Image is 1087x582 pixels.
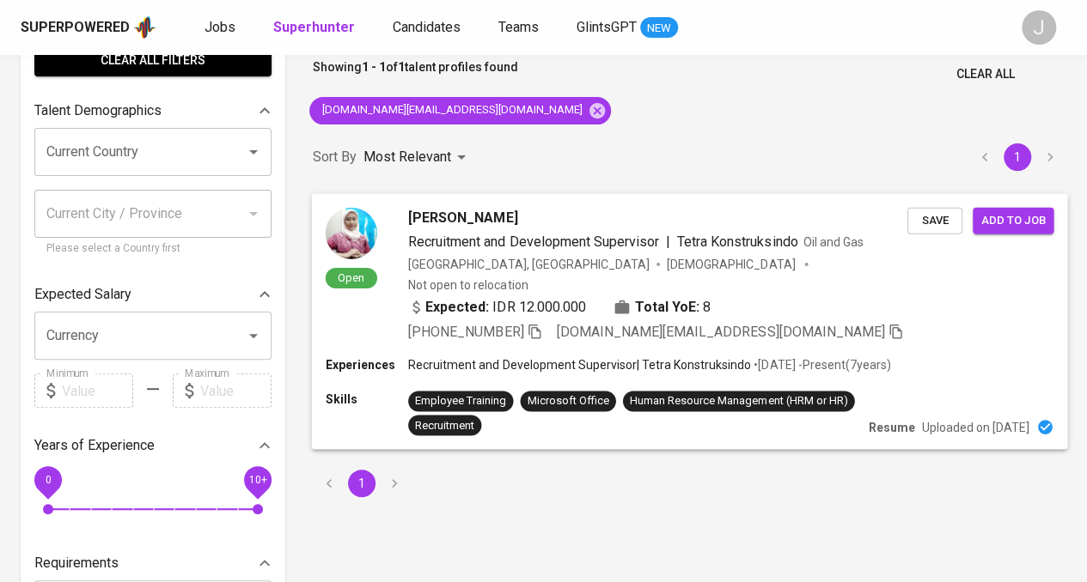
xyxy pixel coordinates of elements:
p: Uploaded on [DATE] [922,418,1029,435]
p: Recruitment and Development Supervisor | Tetra Konstruksindo [408,356,751,373]
span: [PHONE_NUMBER] [408,324,523,340]
button: Open [241,140,266,164]
p: Requirements [34,553,119,573]
div: Superpowered [21,18,130,38]
a: Superpoweredapp logo [21,15,156,40]
button: Save [907,207,962,233]
span: 10+ [248,474,266,486]
div: Requirements [34,546,272,580]
span: Add to job [981,210,1045,230]
div: Human Resource Management (HRM or HR) [630,392,848,409]
div: Talent Demographics [34,94,272,128]
span: 0 [45,474,51,486]
img: 6e1e8b3dbcf415176bddbaa144e8ce81.jpg [326,207,377,258]
span: Clear All filters [48,50,258,71]
nav: pagination navigation [313,470,411,497]
a: Teams [498,17,542,39]
p: Talent Demographics [34,100,162,121]
b: 1 - 1 [362,60,386,74]
p: Most Relevant [363,147,451,167]
span: 8 [703,296,711,317]
b: 1 [398,60,405,74]
a: Superhunter [273,17,358,39]
p: Skills [326,391,408,408]
a: Jobs [205,17,239,39]
div: [DOMAIN_NAME][EMAIL_ADDRESS][DOMAIN_NAME] [309,97,611,124]
span: Tetra Konstruksindo [677,233,797,249]
a: Candidates [393,17,464,39]
div: [GEOGRAPHIC_DATA], [GEOGRAPHIC_DATA] [408,255,650,272]
span: Recruitment and Development Supervisor [408,233,659,249]
p: Not open to relocation [408,276,528,293]
span: Open [331,270,371,284]
p: Please select a Country first [46,240,260,258]
div: Recruitment [415,417,474,433]
span: Clear All [956,64,1015,85]
span: GlintsGPT [577,19,637,35]
span: Oil and Gas [803,234,863,248]
p: Expected Salary [34,284,131,305]
nav: pagination navigation [968,143,1066,171]
span: [DOMAIN_NAME][EMAIL_ADDRESS][DOMAIN_NAME] [557,324,885,340]
p: Resume [869,418,915,435]
b: Superhunter [273,19,355,35]
span: Candidates [393,19,461,35]
p: Experiences [326,356,408,373]
p: Years of Experience [34,435,155,456]
a: Open[PERSON_NAME]Recruitment and Development Supervisor|Tetra KonstruksindoOil and Gas[GEOGRAPHIC... [313,194,1066,449]
span: Jobs [205,19,235,35]
div: IDR 12.000.000 [408,296,586,317]
span: NEW [640,20,678,37]
div: Employee Training [415,392,506,409]
div: Expected Salary [34,277,272,312]
div: J [1022,10,1056,45]
p: Showing of talent profiles found [313,58,518,90]
span: Save [916,210,954,230]
input: Value [200,373,272,408]
button: page 1 [1004,143,1031,171]
button: page 1 [348,470,376,497]
a: GlintsGPT NEW [577,17,678,39]
span: [DEMOGRAPHIC_DATA] [667,255,797,272]
div: Most Relevant [363,142,472,173]
button: Clear All filters [34,45,272,76]
span: [DOMAIN_NAME][EMAIL_ADDRESS][DOMAIN_NAME] [309,102,593,118]
button: Add to job [973,207,1053,233]
span: [PERSON_NAME] [408,207,517,227]
div: Years of Experience [34,428,272,463]
div: Microsoft Office [527,392,608,409]
button: Clear All [950,58,1022,90]
img: app logo [133,15,156,40]
span: Teams [498,19,539,35]
b: Total YoE: [635,296,699,317]
span: | [666,231,670,252]
button: Open [241,324,266,348]
b: Expected: [425,296,489,317]
input: Value [62,373,133,408]
p: Sort By [313,147,357,167]
p: • [DATE] - Present ( 7 years ) [751,356,890,373]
